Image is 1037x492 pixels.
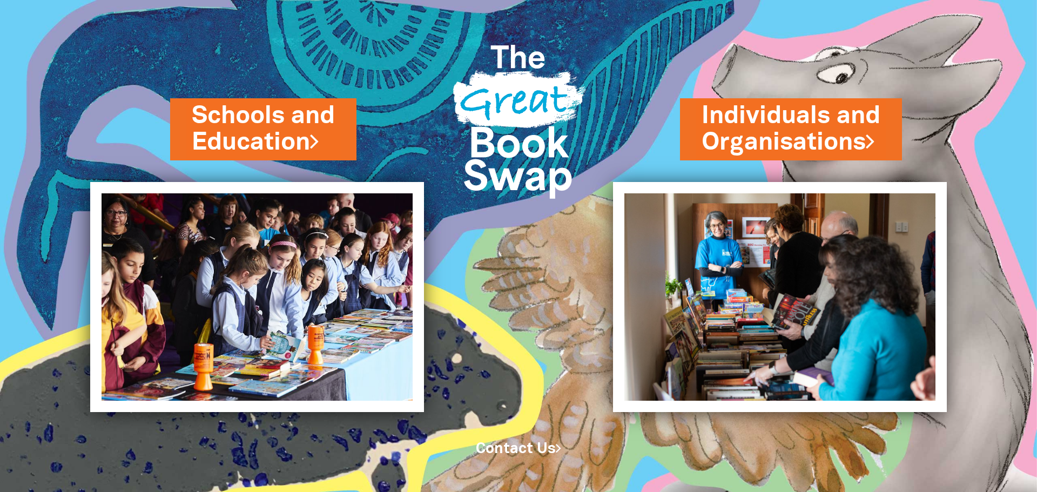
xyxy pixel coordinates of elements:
[192,99,335,159] a: Schools andEducation
[613,182,947,412] img: Individuals and Organisations
[90,182,424,412] img: Schools and Education
[702,99,880,159] a: Individuals andOrganisations
[440,13,597,221] img: Great Bookswap logo
[476,442,561,456] a: Contact Us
